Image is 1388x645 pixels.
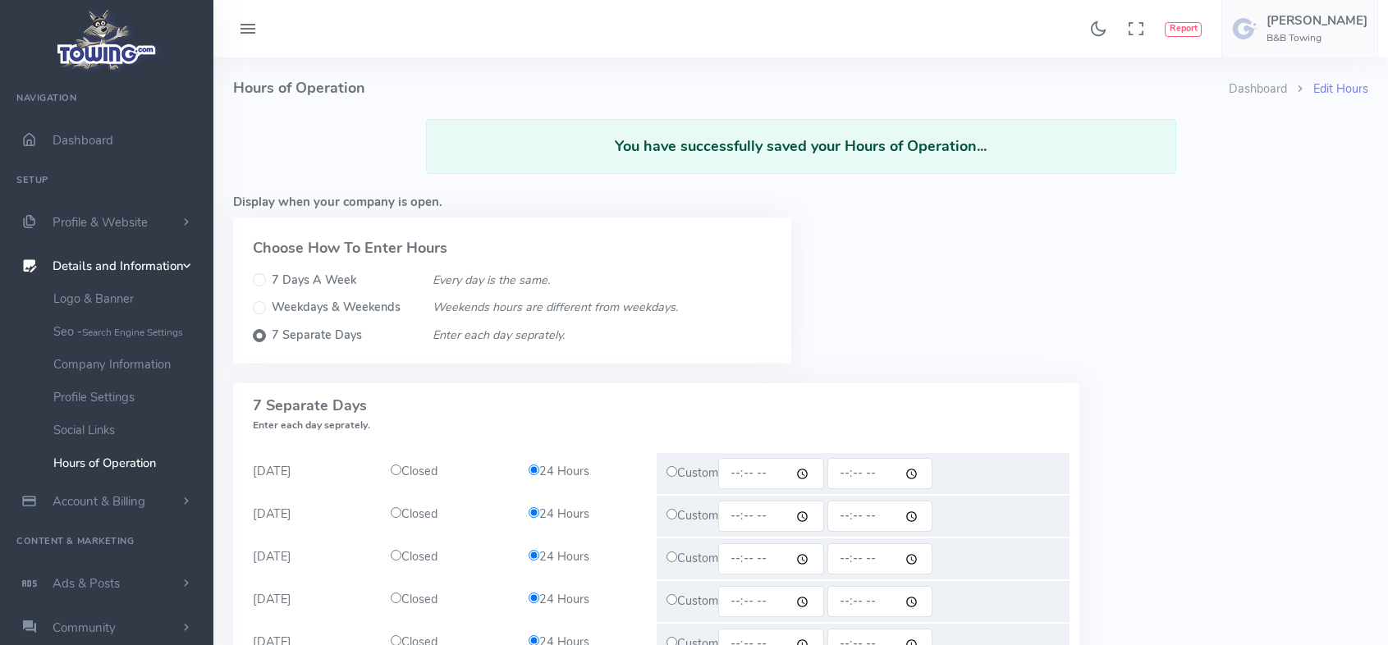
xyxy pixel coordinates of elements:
[657,581,1070,622] div: Custom
[41,315,213,348] a: Seo -Search Engine Settings
[233,57,1229,119] h4: Hours of Operation
[41,381,213,414] a: Profile Settings
[233,195,1368,208] h5: Display when your company is open.
[433,299,678,315] i: Weekends hours are different from weekdays.
[1267,33,1367,43] h6: B&B Towing
[243,538,381,579] div: [DATE]
[381,505,519,524] div: Closed
[1313,80,1368,97] a: Edit Hours
[253,419,370,432] span: Enter each day seprately.
[243,581,381,622] div: [DATE]
[272,272,356,290] label: 7 Days A Week
[53,620,116,636] span: Community
[82,326,183,339] small: Search Engine Settings
[1267,14,1367,27] h5: [PERSON_NAME]
[433,272,550,288] i: Every day is the same.
[41,282,213,315] a: Logo & Banner
[243,496,381,537] div: [DATE]
[381,463,519,481] div: Closed
[1229,80,1287,98] li: Dashboard
[433,327,565,343] i: Enter each day seprately.
[243,453,381,494] div: [DATE]
[53,214,148,231] span: Profile & Website
[41,414,213,446] a: Social Links
[1232,16,1258,42] img: user-image
[657,538,1070,579] div: Custom
[53,258,184,275] span: Details and Information
[53,493,145,510] span: Account & Billing
[1165,22,1202,37] button: Report
[272,327,362,345] label: 7 Separate Days
[519,548,657,566] div: 24 Hours
[657,453,1070,494] div: Custom
[253,238,447,258] strong: Choose How To Enter Hours
[41,348,213,381] a: Company Information
[443,139,1159,155] h4: You have successfully saved your Hours of Operation...
[657,496,1070,537] div: Custom
[381,548,519,566] div: Closed
[53,132,113,149] span: Dashboard
[53,575,120,592] span: Ads & Posts
[52,5,163,75] img: logo
[519,591,657,609] div: 24 Hours
[41,446,213,479] a: Hours of Operation
[272,299,401,317] label: Weekdays & Weekends
[519,463,657,481] div: 24 Hours
[519,505,657,524] div: 24 Hours
[253,396,370,433] span: 7 Separate Days
[381,591,519,609] div: Closed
